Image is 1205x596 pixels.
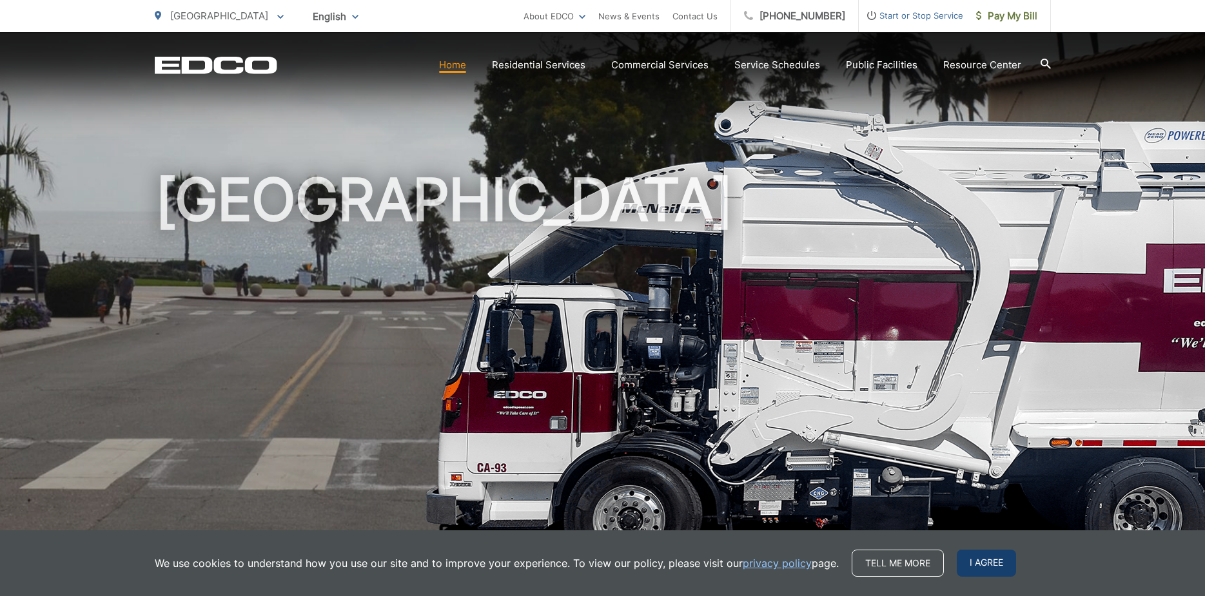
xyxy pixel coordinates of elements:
[611,57,709,73] a: Commercial Services
[976,8,1037,24] span: Pay My Bill
[439,57,466,73] a: Home
[943,57,1021,73] a: Resource Center
[524,8,585,24] a: About EDCO
[846,57,917,73] a: Public Facilities
[155,555,839,571] p: We use cookies to understand how you use our site and to improve your experience. To view our pol...
[743,555,812,571] a: privacy policy
[155,168,1051,575] h1: [GEOGRAPHIC_DATA]
[492,57,585,73] a: Residential Services
[155,56,277,74] a: EDCD logo. Return to the homepage.
[852,550,944,577] a: Tell me more
[672,8,718,24] a: Contact Us
[957,550,1016,577] span: I agree
[303,5,368,28] span: English
[170,10,268,22] span: [GEOGRAPHIC_DATA]
[598,8,660,24] a: News & Events
[734,57,820,73] a: Service Schedules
